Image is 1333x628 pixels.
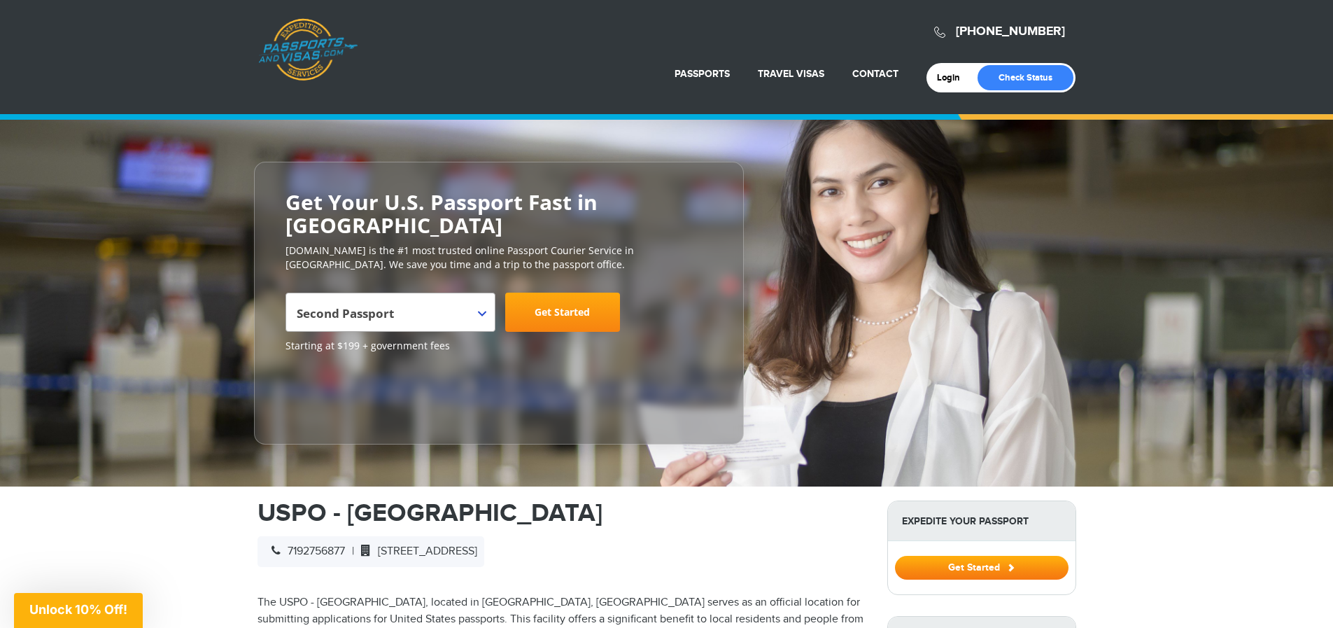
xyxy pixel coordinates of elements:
span: Second Passport [285,293,495,332]
a: Contact [852,68,898,80]
a: Passports & [DOMAIN_NAME] [258,18,358,81]
span: Second Passport [297,298,481,337]
button: Get Started [895,556,1068,580]
p: [DOMAIN_NAME] is the #1 most trusted online Passport Courier Service in [GEOGRAPHIC_DATA]. We sav... [285,244,712,272]
div: | [258,536,484,567]
a: Login [937,72,970,83]
span: Unlock 10% Off! [29,602,127,617]
a: Travel Visas [758,68,824,80]
a: [PHONE_NUMBER] [956,24,1065,39]
a: Passports [675,68,730,80]
h1: USPO - [GEOGRAPHIC_DATA] [258,501,866,526]
a: Get Started [505,293,620,332]
span: Starting at $199 + government fees [285,339,712,353]
a: Check Status [978,65,1073,90]
span: 7192756877 [265,545,345,558]
a: Get Started [895,561,1068,573]
h2: Get Your U.S. Passport Fast in [GEOGRAPHIC_DATA] [285,190,712,237]
span: [STREET_ADDRESS] [354,545,477,558]
iframe: Customer reviews powered by Trustpilot [285,360,390,430]
strong: Expedite Your Passport [888,501,1075,541]
div: Unlock 10% Off! [14,593,143,628]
